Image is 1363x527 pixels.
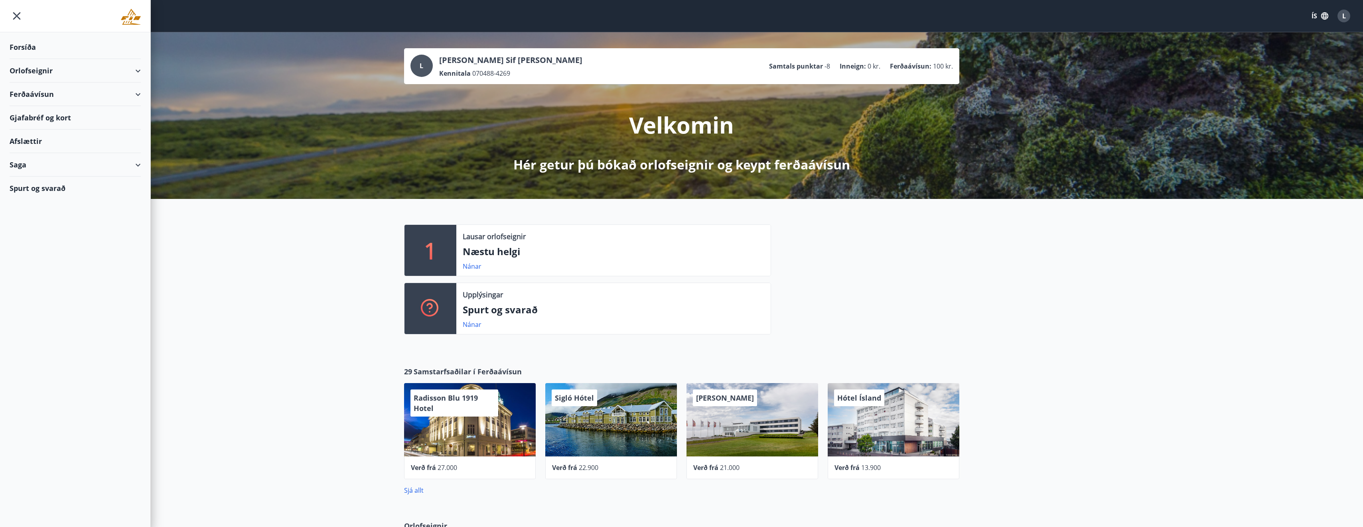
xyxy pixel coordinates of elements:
div: Saga [10,153,141,177]
div: Ferðaávísun [10,83,141,106]
button: menu [10,9,24,23]
p: Upplýsingar [463,289,503,300]
button: ÍS [1307,9,1333,23]
p: Lausar orlofseignir [463,231,526,242]
p: Hér getur þú bókað orlofseignir og keypt ferðaávísun [513,156,850,173]
span: Verð frá [552,463,577,472]
button: L [1334,6,1353,26]
p: Samtals punktar [769,62,823,71]
span: Sigló Hótel [555,393,594,403]
img: union_logo [121,9,141,25]
span: Verð frá [693,463,718,472]
span: [PERSON_NAME] [696,393,754,403]
a: Nánar [463,320,481,329]
p: Næstu helgi [463,245,764,258]
span: Verð frá [834,463,860,472]
span: 21.000 [720,463,740,472]
span: L [420,61,423,70]
span: 13.900 [861,463,881,472]
span: 070488-4269 [472,69,510,78]
span: -8 [825,62,830,71]
p: Kennitala [439,69,471,78]
span: Radisson Blu 1919 Hotel [414,393,478,413]
div: Orlofseignir [10,59,141,83]
a: Sjá allt [404,486,424,495]
span: Samstarfsaðilar í Ferðaávísun [414,366,522,377]
div: Forsíða [10,35,141,59]
p: Ferðaávísun : [890,62,931,71]
span: 29 [404,366,412,377]
span: 27.000 [438,463,457,472]
p: Spurt og svarað [463,303,764,317]
span: L [1342,12,1346,20]
span: 100 kr. [933,62,953,71]
span: 0 kr. [868,62,880,71]
span: Verð frá [411,463,436,472]
p: 1 [424,235,437,265]
p: Inneign : [840,62,866,71]
div: Gjafabréf og kort [10,106,141,130]
span: Hótel Ísland [837,393,881,403]
a: Nánar [463,262,481,271]
div: Afslættir [10,130,141,153]
p: Velkomin [629,110,734,140]
p: [PERSON_NAME] Sif [PERSON_NAME] [439,55,582,66]
span: 22.900 [579,463,598,472]
div: Spurt og svarað [10,177,141,200]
